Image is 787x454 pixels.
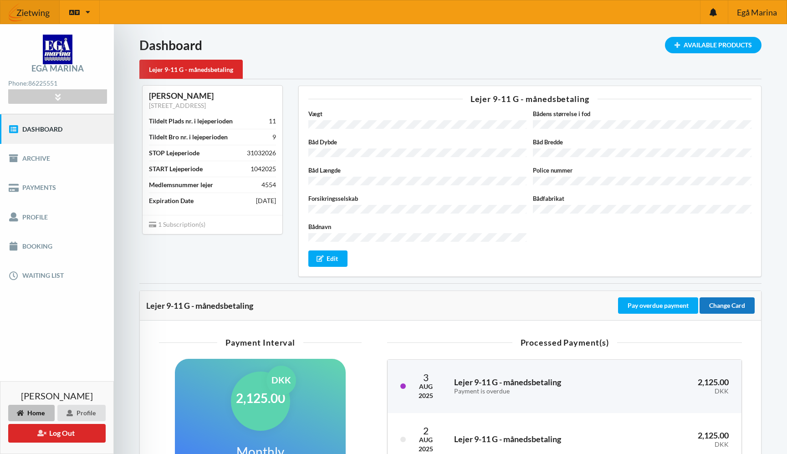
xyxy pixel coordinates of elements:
[261,180,276,189] div: 4554
[308,95,752,103] div: Lejer 9-11 G - månedsbetaling
[43,35,72,64] img: logo
[31,64,84,72] div: Egå Marina
[636,441,729,449] div: DKK
[308,194,527,203] label: Forsikringsselskab
[636,388,729,395] div: DKK
[250,164,276,173] div: 1042025
[533,194,751,203] label: Bådfabrikat
[236,390,285,406] h1: 2,125.00
[419,435,433,444] div: Aug
[698,430,729,440] span: 2,125.00
[8,77,107,90] div: Phone:
[149,220,205,228] span: 1 Subscription(s)
[149,133,228,142] div: Tildelt Bro nr. i lejeperioden
[149,196,194,205] div: Expiration Date
[454,388,623,395] div: Payment is overdue
[247,148,276,158] div: 31032026
[665,37,761,53] div: Available Products
[149,164,203,173] div: START Lejeperiode
[419,426,433,435] div: 2
[149,117,233,126] div: Tildelt Plads nr. i lejeperioden
[256,196,276,205] div: [DATE]
[266,366,296,395] div: DKK
[146,301,616,310] div: Lejer 9-11 G - månedsbetaling
[454,377,623,395] h3: Lejer 9-11 G - månedsbetaling
[533,166,751,175] label: Police nummer
[159,338,362,347] div: Payment Interval
[737,8,777,16] span: Egå Marina
[139,60,243,79] div: Lejer 9-11 G - månedsbetaling
[28,79,57,87] strong: 86225551
[269,117,276,126] div: 11
[419,382,433,391] div: Aug
[308,138,527,147] label: Båd Dybde
[308,250,348,267] div: Edit
[419,372,433,382] div: 3
[419,444,433,454] div: 2025
[57,405,106,421] div: Profile
[308,222,527,231] label: Bådnavn
[700,297,755,314] div: Change Card
[387,338,742,347] div: Processed Payment(s)
[419,391,433,400] div: 2025
[308,109,527,118] label: Vægt
[533,109,751,118] label: Bådens størrelse i fod
[618,297,698,314] button: Pay overdue payment
[454,434,623,444] h3: Lejer 9-11 G - månedsbetaling
[308,166,527,175] label: Båd Længde
[149,148,199,158] div: STOP Lejeperiode
[8,424,106,443] button: Log Out
[272,133,276,142] div: 9
[149,102,206,109] a: [STREET_ADDRESS]
[533,138,751,147] label: Båd Bredde
[149,180,213,189] div: Medlemsnummer lejer
[21,391,93,400] span: [PERSON_NAME]
[139,37,761,53] h1: Dashboard
[8,405,55,421] div: Home
[149,91,276,101] div: [PERSON_NAME]
[698,377,729,387] span: 2,125.00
